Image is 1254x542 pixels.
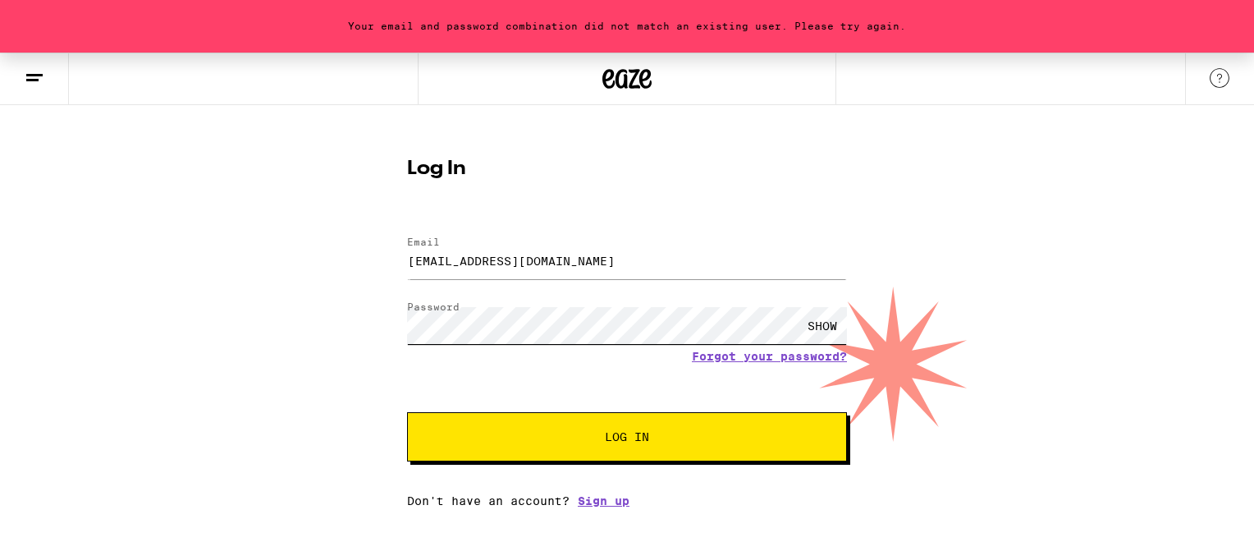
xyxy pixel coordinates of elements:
span: Hi. Need any help? [10,11,118,25]
button: Log In [407,412,847,462]
a: Sign up [578,494,629,508]
h1: Log In [407,159,847,179]
label: Email [407,237,440,247]
span: Log In [605,431,649,443]
div: SHOW [798,307,847,344]
div: Don't have an account? [407,494,847,508]
input: Email [407,242,847,279]
label: Password [407,301,460,312]
a: Forgot your password? [692,350,847,363]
